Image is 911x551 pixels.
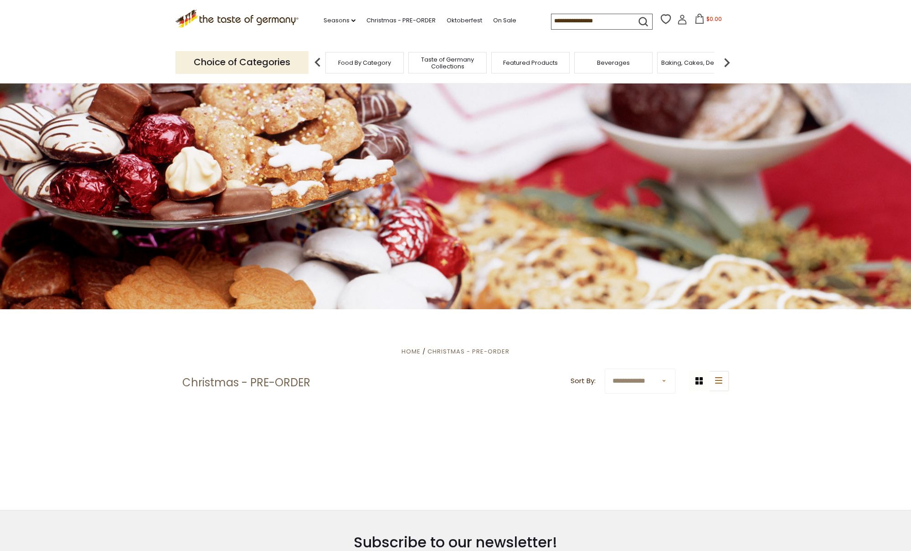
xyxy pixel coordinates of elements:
[689,14,728,27] button: $0.00
[571,375,596,387] label: Sort By:
[706,15,722,23] span: $0.00
[338,59,391,66] a: Food By Category
[401,347,421,356] a: Home
[309,53,327,72] img: previous arrow
[718,53,736,72] img: next arrow
[182,376,310,390] h1: Christmas - PRE-ORDER
[447,16,482,26] a: Oktoberfest
[503,59,558,66] a: Featured Products
[366,16,436,26] a: Christmas - PRE-ORDER
[427,347,510,356] a: Christmas - PRE-ORDER
[175,51,309,73] p: Choice of Categories
[324,16,355,26] a: Seasons
[597,59,630,66] a: Beverages
[411,56,484,70] a: Taste of Germany Collections
[493,16,516,26] a: On Sale
[661,59,732,66] a: Baking, Cakes, Desserts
